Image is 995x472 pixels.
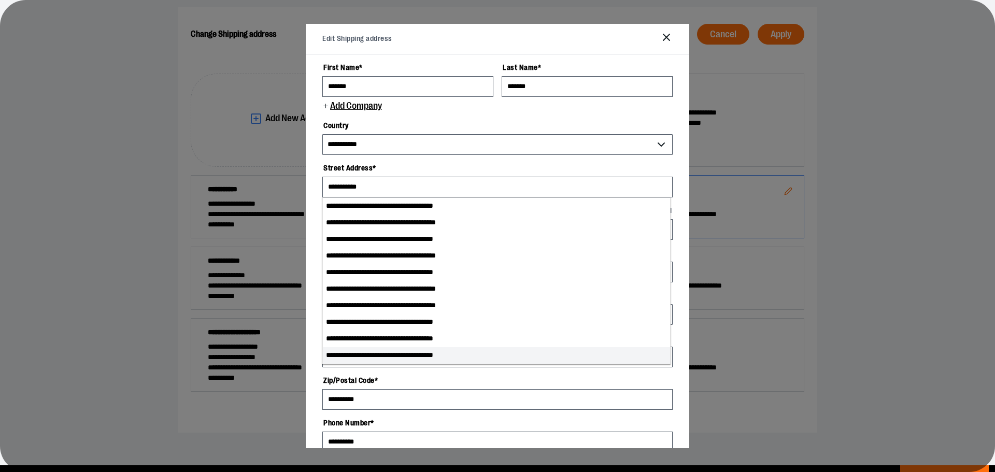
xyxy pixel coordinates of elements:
button: Add Company [322,101,382,112]
label: Zip/Postal Code * [322,371,673,389]
label: Country [322,117,673,134]
label: First Name * [322,59,493,76]
h2: Edit Shipping address [322,34,392,44]
label: Street Address * [322,159,673,177]
label: Last Name * [502,59,673,76]
label: Phone Number * [322,414,673,432]
button: Close [660,31,673,47]
span: Add Company [329,101,382,111]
